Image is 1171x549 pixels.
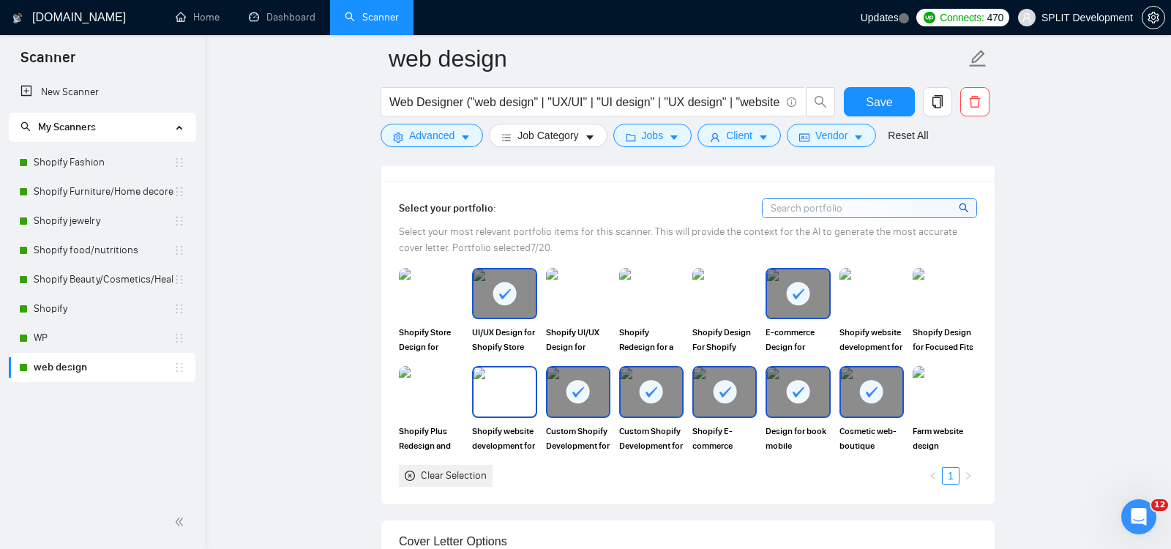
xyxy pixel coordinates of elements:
[9,148,195,177] li: Shopify Fashion
[546,268,610,319] img: portfolio thumbnail image
[399,202,496,214] span: Select your portfolio:
[9,78,195,107] li: New Scanner
[9,294,195,324] li: Shopify
[34,148,173,177] a: Shopify Fashion
[766,325,830,354] span: E-commerce Design for Shopify Store with Custom Bundle Builder
[726,127,752,143] span: Client
[913,325,977,354] span: Shopify Design for Focused Fits
[861,12,899,23] span: Updates
[1022,12,1032,23] span: user
[249,11,315,23] a: dashboardDashboard
[501,132,512,143] span: bars
[517,127,578,143] span: Job Category
[888,127,928,143] a: Reset All
[173,186,185,198] span: holder
[613,124,692,147] button: folderJobscaret-down
[9,324,195,353] li: WP
[20,78,184,107] a: New Scanner
[173,215,185,227] span: holder
[844,87,915,116] button: Save
[34,353,173,382] a: web design
[626,132,636,143] span: folder
[913,366,977,417] img: portfolio thumbnail image
[546,424,610,453] span: Custom Shopify Development for Suntouched
[806,87,835,116] button: search
[173,274,185,285] span: holder
[421,468,487,484] div: Clear Selection
[987,10,1003,26] span: 470
[959,467,977,485] button: right
[943,468,959,484] a: 1
[839,424,904,453] span: Cosmetic web-boutique redesign
[1142,12,1164,23] span: setting
[409,127,454,143] span: Advanced
[173,157,185,168] span: holder
[38,121,96,133] span: My Scanners
[692,325,757,354] span: Shopify Design For Shopify Fashion Store
[929,471,938,480] span: left
[34,206,173,236] a: Shopify jewelry
[474,367,535,416] img: portfolio thumbnail image
[913,268,977,319] img: portfolio thumbnail image
[839,325,904,354] span: Shopify website development for The Homage Collection
[913,424,977,453] span: Farm website design
[940,10,984,26] span: Connects:
[1142,12,1165,23] a: setting
[20,121,96,133] span: My Scanners
[942,467,959,485] li: 1
[692,268,757,319] img: portfolio thumbnail image
[619,268,684,319] img: portfolio thumbnail image
[389,93,780,111] input: Search Freelance Jobs...
[923,87,952,116] button: copy
[399,268,463,319] img: portfolio thumbnail image
[807,95,834,108] span: search
[839,268,904,319] img: portfolio thumbnail image
[959,467,977,485] li: Next Page
[34,236,173,265] a: Shopify food/nutritions
[787,124,876,147] button: idcardVendorcaret-down
[924,12,935,23] img: upwork-logo.png
[174,515,189,529] span: double-left
[399,366,463,417] img: portfolio thumbnail image
[399,325,463,354] span: Shopify Store Design for [PERSON_NAME]
[866,93,892,111] span: Save
[489,124,607,147] button: barsJob Categorycaret-down
[12,7,23,30] img: logo
[472,325,536,354] span: UI/UX Design for Shopify Store
[959,200,971,216] span: search
[697,124,781,147] button: userClientcaret-down
[924,467,942,485] button: left
[399,225,957,254] span: Select your most relevant portfolio items for this scanner. This will provide the context for the...
[968,49,987,68] span: edit
[9,265,195,294] li: Shopify Beauty/Cosmetics/Health
[787,97,796,107] span: info-circle
[669,132,679,143] span: caret-down
[399,424,463,453] span: Shopify Plus Redesign and Migration for Klova: Beyond Sleep
[692,424,757,453] span: Shopify E-commerce Solution for PetaJane Self-[MEDICAL_DATA]
[9,47,87,78] span: Scanner
[546,325,610,354] span: Shopify UI/UX Design for Maccapani
[585,132,595,143] span: caret-down
[758,132,768,143] span: caret-down
[173,303,185,315] span: holder
[472,424,536,453] span: Shopify website development for The Bridal Gallery
[173,362,185,373] span: holder
[20,122,31,132] span: search
[9,177,195,206] li: Shopify Furniture/Home decore
[9,206,195,236] li: Shopify jewelry
[619,424,684,453] span: Custom Shopify Development for Nuvisso’s Personalized Bottles
[710,132,720,143] span: user
[799,132,809,143] span: idcard
[815,127,848,143] span: Vendor
[173,332,185,344] span: holder
[34,294,173,324] a: Shopify
[853,132,864,143] span: caret-down
[345,11,399,23] a: searchScanner
[34,265,173,294] a: Shopify Beauty/Cosmetics/Health
[381,124,483,147] button: settingAdvancedcaret-down
[173,244,185,256] span: holder
[924,95,951,108] span: copy
[9,353,195,382] li: web design
[34,324,173,353] a: WP
[924,467,942,485] li: Previous Page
